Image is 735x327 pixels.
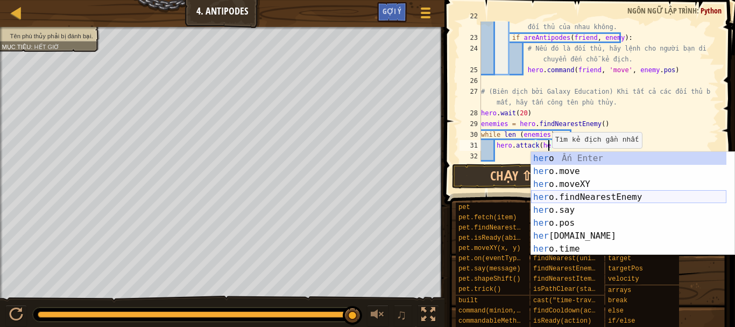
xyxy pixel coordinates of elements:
[2,43,31,50] span: Mục tiêu
[627,5,697,16] span: Ngôn ngữ lập trình
[460,86,481,108] div: 27
[394,305,412,327] button: ♫
[608,255,631,262] span: target
[34,43,59,50] span: Hết giờ
[458,265,520,273] span: pet.say(message)
[458,204,470,211] span: pet
[460,108,481,119] div: 28
[31,43,34,50] span: :
[458,317,528,325] span: commandableMethods
[383,6,401,16] span: Gợi ý
[367,305,388,327] button: Tùy chỉnh âm lượng
[458,234,536,242] span: pet.isReady(ability)
[460,32,481,43] div: 23
[533,275,599,283] span: findNearestItem()
[412,2,439,27] button: Hiện game menu
[460,65,481,75] div: 25
[458,297,478,304] span: built
[460,151,481,162] div: 32
[460,140,481,151] div: 31
[10,32,93,39] span: Tên phù thủy phải bị đánh bại.
[460,119,481,129] div: 29
[608,265,643,273] span: targetPos
[460,162,481,172] div: 33
[533,265,603,273] span: findNearestEnemy()
[608,307,624,315] span: else
[533,286,623,293] span: isPathClear(start, end)
[2,32,93,40] li: Tên phù thủy phải bị đánh bại.
[608,317,635,325] span: if/else
[458,224,563,232] span: pet.findNearestByType(type)
[701,5,722,16] span: Python
[460,43,481,65] div: 24
[460,75,481,86] div: 26
[458,307,594,315] span: command(minion, method, arg1, arg2)
[608,287,631,294] span: arrays
[697,5,701,16] span: :
[458,286,501,293] span: pet.trick()
[533,307,611,315] span: findCooldown(action)
[452,164,581,189] button: Chạy ⇧↵
[608,275,639,283] span: velocity
[608,297,627,304] span: break
[460,129,481,140] div: 30
[396,307,407,323] span: ♫
[458,255,559,262] span: pet.on(eventType, handler)
[533,317,591,325] span: isReady(action)
[460,11,481,32] div: 22
[458,275,520,283] span: pet.shapeShift()
[458,214,517,221] span: pet.fetch(item)
[533,297,638,304] span: cast("time-travel", target)
[555,136,639,144] code: Tìm kẻ địch gần nhất
[533,255,603,262] span: findNearest(units)
[418,305,439,327] button: Bật tắt chế độ toàn màn hình
[458,245,520,252] span: pet.moveXY(x, y)
[5,305,27,327] button: Ctrl + P: Play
